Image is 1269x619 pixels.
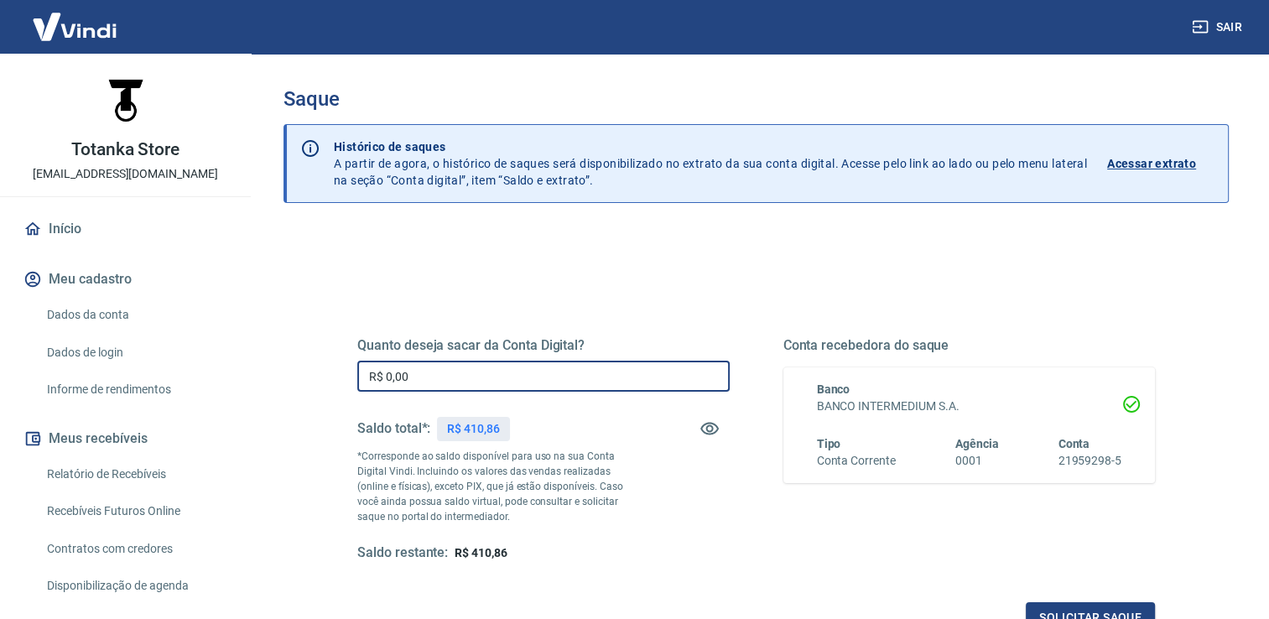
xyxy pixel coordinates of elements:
h6: BANCO INTERMEDIUM S.A. [817,398,1122,415]
a: Acessar extrato [1107,138,1214,189]
span: Tipo [817,437,841,450]
h5: Quanto deseja sacar da Conta Digital? [357,337,730,354]
a: Dados da conta [40,298,231,332]
button: Meu cadastro [20,261,231,298]
h3: Saque [283,87,1229,111]
img: Vindi [20,1,129,52]
a: Recebíveis Futuros Online [40,494,231,528]
h6: 0001 [955,452,999,470]
a: Início [20,211,231,247]
p: A partir de agora, o histórico de saques será disponibilizado no extrato da sua conta digital. Ac... [334,138,1087,189]
a: Informe de rendimentos [40,372,231,407]
h5: Saldo restante: [357,544,448,562]
span: Banco [817,382,850,396]
p: *Corresponde ao saldo disponível para uso na sua Conta Digital Vindi. Incluindo os valores das ve... [357,449,637,524]
img: ec764e18-6fba-499d-9985-5af588610222.jpeg [92,67,159,134]
h6: 21959298-5 [1058,452,1121,470]
h5: Conta recebedora do saque [783,337,1156,354]
p: R$ 410,86 [447,420,500,438]
a: Disponibilização de agenda [40,569,231,603]
span: Conta [1058,437,1090,450]
button: Meus recebíveis [20,420,231,457]
h6: Conta Corrente [817,452,896,470]
h5: Saldo total*: [357,420,430,437]
span: Agência [955,437,999,450]
span: R$ 410,86 [455,546,507,559]
a: Dados de login [40,336,231,370]
a: Contratos com credores [40,532,231,566]
button: Sair [1188,12,1249,43]
p: Totanka Store [71,141,179,159]
p: Histórico de saques [334,138,1087,155]
p: [EMAIL_ADDRESS][DOMAIN_NAME] [33,165,218,183]
p: Acessar extrato [1107,155,1196,172]
a: Relatório de Recebíveis [40,457,231,492]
